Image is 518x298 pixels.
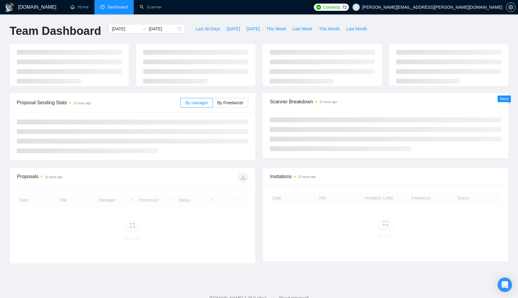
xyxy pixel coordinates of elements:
[316,24,343,34] button: This Month
[270,98,501,105] span: Scanner Breakdown
[192,24,223,34] button: Last 30 Days
[149,26,176,32] input: End date
[141,26,146,31] span: swap-right
[195,26,220,32] span: Last 30 Days
[320,100,337,104] time: 21 hours ago
[17,99,180,106] span: Proposal Sending Stats
[506,2,516,12] button: setting
[70,5,88,10] a: homeHome
[108,5,128,10] span: Dashboard
[289,24,316,34] button: Last Week
[319,26,340,32] span: This Month
[506,5,515,10] span: setting
[298,175,316,178] time: 21 hours ago
[293,26,312,32] span: Last Week
[243,24,263,34] button: [DATE]
[343,24,370,34] button: Last Month
[266,26,286,32] span: This Week
[354,5,358,9] span: user
[5,3,14,12] img: logo
[223,24,243,34] button: [DATE]
[346,26,367,32] span: Last Month
[17,173,132,182] div: Proposals
[100,5,105,9] span: dashboard
[73,102,91,105] time: 21 hours ago
[506,5,516,10] a: setting
[185,100,208,105] span: By manager
[500,96,508,101] span: New
[263,24,289,34] button: This Week
[270,173,501,180] span: Invitations
[217,100,243,105] span: By Freelancer
[323,4,341,11] span: Connects:
[141,26,146,31] span: to
[112,26,139,32] input: Start date
[227,26,240,32] span: [DATE]
[498,278,512,292] div: Open Intercom Messenger
[342,4,347,11] span: 72
[140,5,162,10] a: searchScanner
[10,24,101,38] h1: Team Dashboard
[45,175,62,179] time: 21 hours ago
[246,26,260,32] span: [DATE]
[316,5,321,10] img: upwork-logo.png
